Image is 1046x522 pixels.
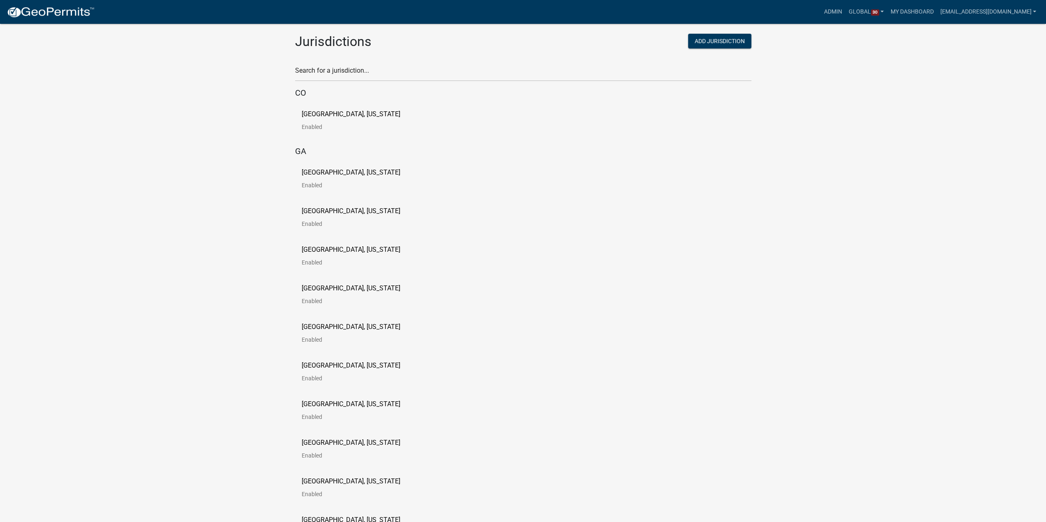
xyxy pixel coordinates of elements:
[871,9,879,16] span: 30
[302,182,413,188] p: Enabled
[302,362,413,388] a: [GEOGRAPHIC_DATA], [US_STATE]Enabled
[302,337,413,343] p: Enabled
[302,453,413,458] p: Enabled
[302,285,400,292] p: [GEOGRAPHIC_DATA], [US_STATE]
[302,111,413,136] a: [GEOGRAPHIC_DATA], [US_STATE]Enabled
[302,401,413,426] a: [GEOGRAPHIC_DATA], [US_STATE]Enabled
[302,401,400,407] p: [GEOGRAPHIC_DATA], [US_STATE]
[302,478,413,504] a: [GEOGRAPHIC_DATA], [US_STATE]Enabled
[937,4,1039,20] a: [EMAIL_ADDRESS][DOMAIN_NAME]
[302,221,413,227] p: Enabled
[295,88,751,98] h5: CO
[302,414,413,420] p: Enabled
[302,246,400,253] p: [GEOGRAPHIC_DATA], [US_STATE]
[302,208,413,233] a: [GEOGRAPHIC_DATA], [US_STATE]Enabled
[302,208,400,214] p: [GEOGRAPHIC_DATA], [US_STATE]
[302,439,400,446] p: [GEOGRAPHIC_DATA], [US_STATE]
[302,491,413,497] p: Enabled
[302,246,413,272] a: [GEOGRAPHIC_DATA], [US_STATE]Enabled
[302,439,413,465] a: [GEOGRAPHIC_DATA], [US_STATE]Enabled
[302,169,413,195] a: [GEOGRAPHIC_DATA], [US_STATE]Enabled
[302,362,400,369] p: [GEOGRAPHIC_DATA], [US_STATE]
[302,260,413,265] p: Enabled
[302,324,413,349] a: [GEOGRAPHIC_DATA], [US_STATE]Enabled
[295,34,517,49] h2: Jurisdictions
[688,34,751,48] button: Add Jurisdiction
[845,4,887,20] a: Global30
[887,4,937,20] a: My Dashboard
[302,285,413,310] a: [GEOGRAPHIC_DATA], [US_STATE]Enabled
[302,111,400,117] p: [GEOGRAPHIC_DATA], [US_STATE]
[295,146,751,156] h5: GA
[302,375,413,381] p: Enabled
[302,124,413,130] p: Enabled
[302,169,400,176] p: [GEOGRAPHIC_DATA], [US_STATE]
[821,4,845,20] a: Admin
[302,324,400,330] p: [GEOGRAPHIC_DATA], [US_STATE]
[302,298,413,304] p: Enabled
[302,478,400,485] p: [GEOGRAPHIC_DATA], [US_STATE]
